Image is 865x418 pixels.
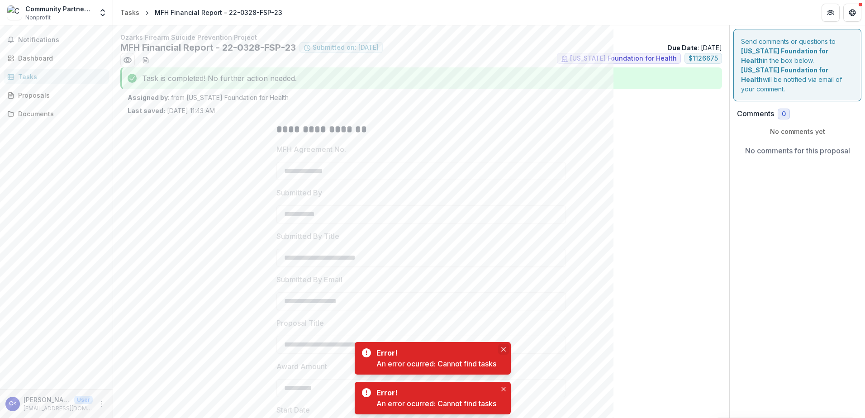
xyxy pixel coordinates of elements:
span: Submitted on: [DATE] [313,44,379,52]
h2: Comments [737,109,774,118]
span: Nonprofit [25,14,51,22]
a: Proposals [4,88,109,103]
button: Close [498,384,509,394]
button: Get Help [843,4,861,22]
button: Partners [822,4,840,22]
p: Proposal Title [276,318,324,328]
div: Error! [376,347,493,358]
p: : from [US_STATE] Foundation for Health [128,93,715,102]
p: Ozarks Firearm Suicide Prevention Project [120,33,722,42]
p: No comments for this proposal [745,145,850,156]
p: [PERSON_NAME] <[EMAIL_ADDRESS][DOMAIN_NAME]> [24,395,71,404]
div: Dashboard [18,53,102,63]
button: More [96,399,107,409]
p: Start Date [276,404,310,415]
div: Send comments or questions to in the box below. will be notified via email of your comment. [733,29,861,101]
div: Task is completed! No further action needed. [120,67,722,89]
p: [DATE] 11:43 AM [128,106,215,115]
a: Tasks [117,6,143,19]
p: Award Amount [276,361,327,372]
h2: MFH Financial Report - 22-0328-FSP-23 [120,42,296,53]
div: An error ocurred: Cannot find tasks [376,358,496,369]
p: No comments yet [737,127,858,136]
a: Tasks [4,69,109,84]
div: Documents [18,109,102,119]
strong: Assigned by [128,94,168,101]
p: Submitted By Email [276,274,342,285]
button: Open entity switcher [96,4,109,22]
div: Tasks [18,72,102,81]
p: User [74,396,93,404]
p: MFH Agreement No. [276,144,346,155]
div: Chris Davis <cdavis@cpozarks.org> [9,401,17,407]
span: [US_STATE] Foundation for Health [570,55,677,62]
button: Notifications [4,33,109,47]
span: 0 [782,110,786,118]
nav: breadcrumb [117,6,286,19]
div: MFH Financial Report - 22-0328-FSP-23 [155,8,282,17]
p: Submitted By Title [276,231,339,242]
strong: Due Date [667,44,698,52]
p: [EMAIL_ADDRESS][DOMAIN_NAME] [24,404,93,413]
strong: Last saved: [128,107,165,114]
strong: [US_STATE] Foundation for Health [741,66,828,83]
a: Documents [4,106,109,121]
div: Tasks [120,8,139,17]
img: Community Partnership Of The Ozarks, Inc. [7,5,22,20]
button: download-word-button [138,53,153,67]
span: $ 1126675 [689,55,718,62]
strong: [US_STATE] Foundation for Health [741,47,828,64]
span: Notifications [18,36,105,44]
a: Dashboard [4,51,109,66]
button: Preview 4d8e95a2-83ba-433f-bf13-fcef4d2a51ac.pdf [120,53,135,67]
button: Close [498,344,509,355]
div: Community Partnership Of The Ozarks, Inc. [25,4,93,14]
div: An error ocurred: Cannot find tasks [376,398,496,409]
p: : [DATE] [667,43,722,52]
div: Error! [376,387,493,398]
p: Submitted By [276,187,322,198]
div: Proposals [18,90,102,100]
